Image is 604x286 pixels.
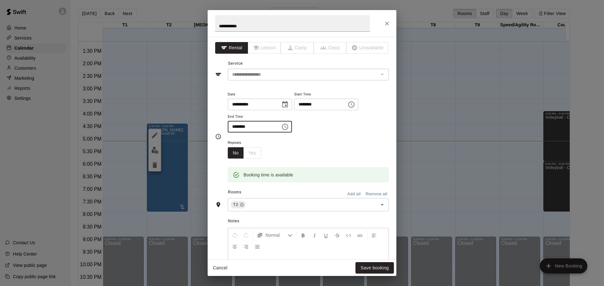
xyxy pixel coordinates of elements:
[345,98,358,111] button: Choose time, selected time is 4:30 PM
[228,216,389,226] span: Notes
[369,229,379,241] button: Left Align
[252,241,263,252] button: Justify Align
[228,147,261,159] div: outlined button group
[241,241,251,252] button: Right Align
[298,229,309,241] button: Format Bold
[215,71,221,78] svg: Service
[279,121,291,133] button: Choose time, selected time is 8:00 PM
[228,69,389,80] div: The service of an existing booking cannot be changed
[228,90,292,99] span: Date
[228,113,292,121] span: End Time
[314,42,347,54] span: The type of an existing booking cannot be changed
[378,200,387,209] button: Open
[229,229,240,241] button: Undo
[241,229,251,241] button: Redo
[243,169,293,181] div: Booking time is available
[229,241,240,252] button: Center Align
[248,42,281,54] span: The type of an existing booking cannot be changed
[294,90,358,99] span: Start Time
[231,201,246,208] div: T2
[228,139,266,147] span: Repeats
[210,262,230,274] button: Cancel
[344,189,364,199] button: Add all
[231,202,241,208] span: T2
[281,42,314,54] span: The type of an existing booking cannot be changed
[309,229,320,241] button: Format Italics
[266,232,288,238] span: Normal
[355,229,365,241] button: Insert Link
[381,18,393,29] button: Close
[215,133,221,140] svg: Timing
[228,61,243,66] span: Service
[364,189,389,199] button: Remove all
[228,147,244,159] button: No
[254,229,295,241] button: Formatting Options
[321,229,331,241] button: Format Underline
[215,42,248,54] button: Rental
[355,262,394,274] button: Save booking
[215,202,221,208] svg: Rooms
[228,190,242,194] span: Rooms
[343,229,354,241] button: Insert Code
[347,42,389,54] span: The type of an existing booking cannot be changed
[332,229,343,241] button: Format Strikethrough
[279,98,291,111] button: Choose date, selected date is Sep 10, 2025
